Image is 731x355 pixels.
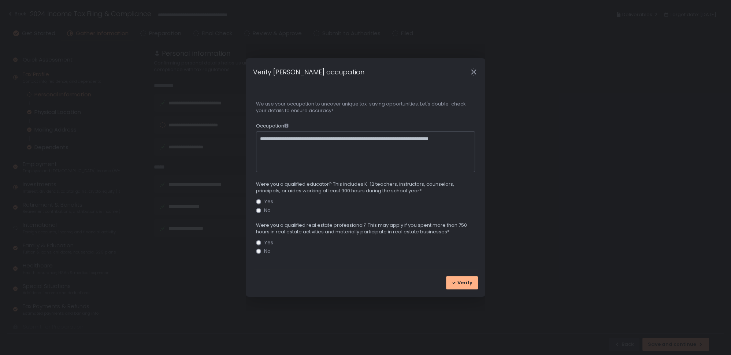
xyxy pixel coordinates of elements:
span: Yes [264,199,273,204]
span: Were you a qualified real estate professional? This may apply if you spent more than 750 hours in... [256,222,475,235]
input: Yes [256,199,261,204]
span: No [264,208,271,213]
input: No [256,208,261,213]
button: Verify [446,276,478,289]
span: No [264,248,271,254]
span: Were you a qualified educator? This includes K-12 teachers, instructors, counselors, principals, ... [256,181,475,194]
span: Verify [457,280,472,286]
h1: Verify [PERSON_NAME] occupation [253,67,364,77]
input: Yes [256,240,261,245]
span: Occupation [256,123,289,129]
span: We use your occupation to uncover unique tax-saving opportunities. Let's double-check your detail... [256,101,475,114]
input: No [256,249,261,254]
div: Close [462,68,485,76]
span: Yes [264,240,273,245]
